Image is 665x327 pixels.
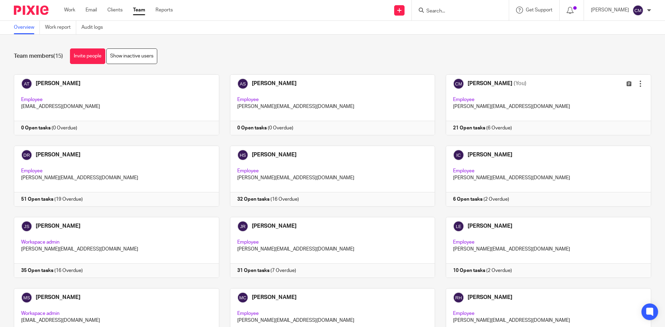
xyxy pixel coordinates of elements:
img: svg%3E [632,5,644,16]
span: (15) [53,53,63,59]
a: Work report [45,21,76,34]
input: Search [426,8,488,15]
a: Overview [14,21,40,34]
a: Invite people [70,48,105,64]
h1: Team members [14,53,63,60]
a: Team [133,7,145,13]
a: Email [86,7,97,13]
a: Reports [156,7,173,13]
a: Audit logs [81,21,108,34]
span: Get Support [526,8,552,12]
a: Work [64,7,75,13]
p: [PERSON_NAME] [591,7,629,13]
a: Clients [107,7,123,13]
a: Show inactive users [106,48,157,64]
img: Pixie [14,6,48,15]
